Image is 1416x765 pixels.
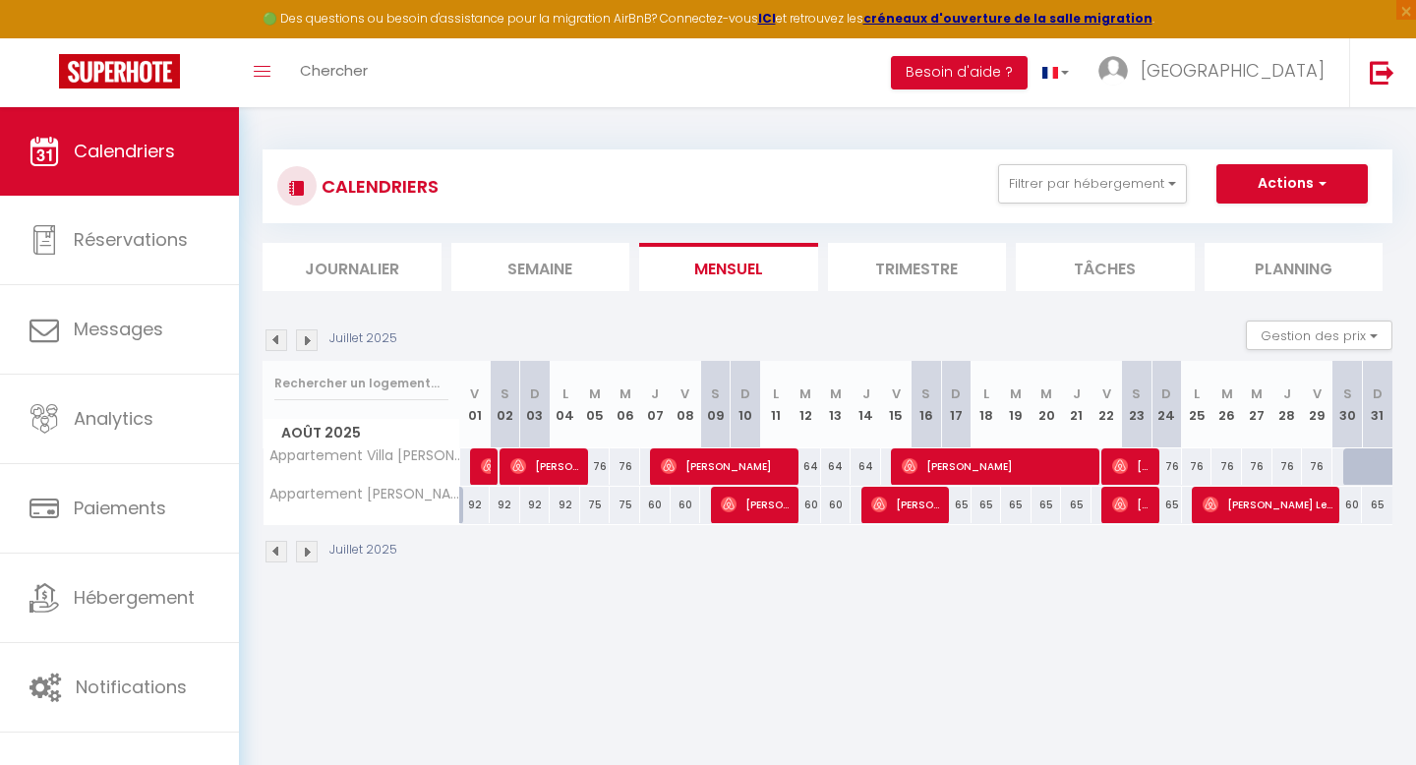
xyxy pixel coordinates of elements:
span: [PERSON_NAME] [481,447,491,485]
a: ICI [758,10,776,27]
th: 21 [1061,361,1091,448]
div: 60 [791,487,821,523]
abbr: L [983,384,989,403]
input: Rechercher un logement... [274,366,448,401]
div: 92 [520,487,551,523]
th: 20 [1032,361,1062,448]
abbr: M [619,384,631,403]
abbr: M [1040,384,1052,403]
th: 23 [1122,361,1152,448]
abbr: M [1251,384,1263,403]
div: 64 [851,448,881,485]
th: 29 [1302,361,1332,448]
abbr: V [892,384,901,403]
abbr: S [711,384,720,403]
th: 02 [490,361,520,448]
li: Tâches [1016,243,1195,291]
button: Gestion des prix [1246,321,1392,350]
th: 16 [911,361,941,448]
span: Analytics [74,406,153,431]
span: Appartement [PERSON_NAME] cœur de Vichy [266,487,463,501]
span: [PERSON_NAME] [1112,486,1152,523]
div: 65 [972,487,1002,523]
div: 92 [550,487,580,523]
span: Août 2025 [264,419,459,447]
abbr: V [470,384,479,403]
span: Réservations [74,227,188,252]
abbr: D [740,384,750,403]
div: 65 [1061,487,1091,523]
div: 76 [1182,448,1212,485]
abbr: J [1073,384,1081,403]
div: 76 [1211,448,1242,485]
abbr: V [1102,384,1111,403]
div: 65 [1362,487,1392,523]
abbr: V [680,384,689,403]
span: [PERSON_NAME] [721,486,792,523]
abbr: J [651,384,659,403]
abbr: M [830,384,842,403]
span: Messages [74,317,163,341]
p: Juillet 2025 [329,329,397,348]
div: 76 [1151,448,1182,485]
abbr: M [589,384,601,403]
th: 11 [760,361,791,448]
div: 65 [1032,487,1062,523]
th: 31 [1362,361,1392,448]
abbr: L [1194,384,1200,403]
div: 75 [610,487,640,523]
abbr: S [501,384,509,403]
th: 10 [731,361,761,448]
abbr: D [530,384,540,403]
li: Semaine [451,243,630,291]
h3: CALENDRIERS [317,164,439,208]
th: 01 [460,361,491,448]
li: Trimestre [828,243,1007,291]
div: 64 [791,448,821,485]
button: Besoin d'aide ? [891,56,1028,89]
span: Notifications [76,675,187,699]
div: 60 [640,487,671,523]
th: 28 [1272,361,1303,448]
button: Actions [1216,164,1368,204]
div: 76 [580,448,611,485]
abbr: S [921,384,930,403]
th: 19 [1001,361,1032,448]
span: [PERSON_NAME] Leadership Expansion [1203,486,1334,523]
th: 17 [941,361,972,448]
th: 06 [610,361,640,448]
img: ... [1098,56,1128,86]
abbr: M [1221,384,1233,403]
th: 14 [851,361,881,448]
div: 65 [1151,487,1182,523]
div: 92 [460,487,491,523]
abbr: D [1373,384,1383,403]
a: ... [GEOGRAPHIC_DATA] [1084,38,1349,107]
th: 15 [881,361,912,448]
span: [PERSON_NAME] [1112,447,1152,485]
p: Juillet 2025 [329,541,397,559]
a: créneaux d'ouverture de la salle migration [863,10,1152,27]
a: Chercher [285,38,383,107]
th: 12 [791,361,821,448]
th: 24 [1151,361,1182,448]
abbr: L [562,384,568,403]
th: 04 [550,361,580,448]
div: 92 [490,487,520,523]
th: 27 [1242,361,1272,448]
abbr: S [1343,384,1352,403]
div: 76 [1242,448,1272,485]
span: [PERSON_NAME] Cat [510,447,581,485]
abbr: M [1010,384,1022,403]
div: 60 [1332,487,1363,523]
button: Ouvrir le widget de chat LiveChat [16,8,75,67]
abbr: D [1161,384,1171,403]
div: 76 [1302,448,1332,485]
div: 60 [821,487,852,523]
abbr: D [951,384,961,403]
span: Appartement Villa [PERSON_NAME] [266,448,463,463]
span: [PERSON_NAME] [661,447,793,485]
div: 60 [671,487,701,523]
